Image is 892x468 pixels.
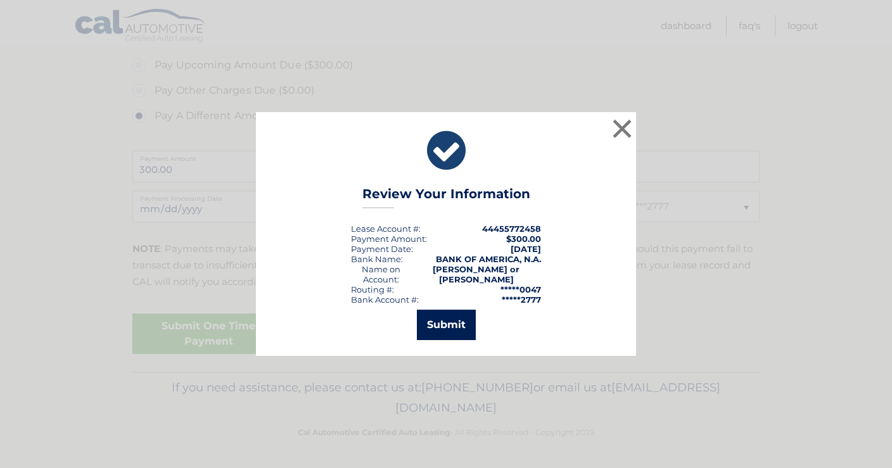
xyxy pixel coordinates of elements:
button: × [609,116,635,141]
span: $300.00 [506,234,541,244]
div: Bank Account #: [351,294,419,305]
div: Bank Name: [351,254,403,264]
span: Payment Date [351,244,411,254]
span: [DATE] [511,244,541,254]
div: Routing #: [351,284,394,294]
strong: 44455772458 [482,224,541,234]
strong: BANK OF AMERICA, N.A. [436,254,541,264]
div: Lease Account #: [351,224,421,234]
strong: [PERSON_NAME] or [PERSON_NAME] [433,264,519,284]
div: : [351,244,413,254]
button: Submit [417,310,476,340]
div: Payment Amount: [351,234,427,244]
h3: Review Your Information [362,186,530,208]
div: Name on Account: [351,264,412,284]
